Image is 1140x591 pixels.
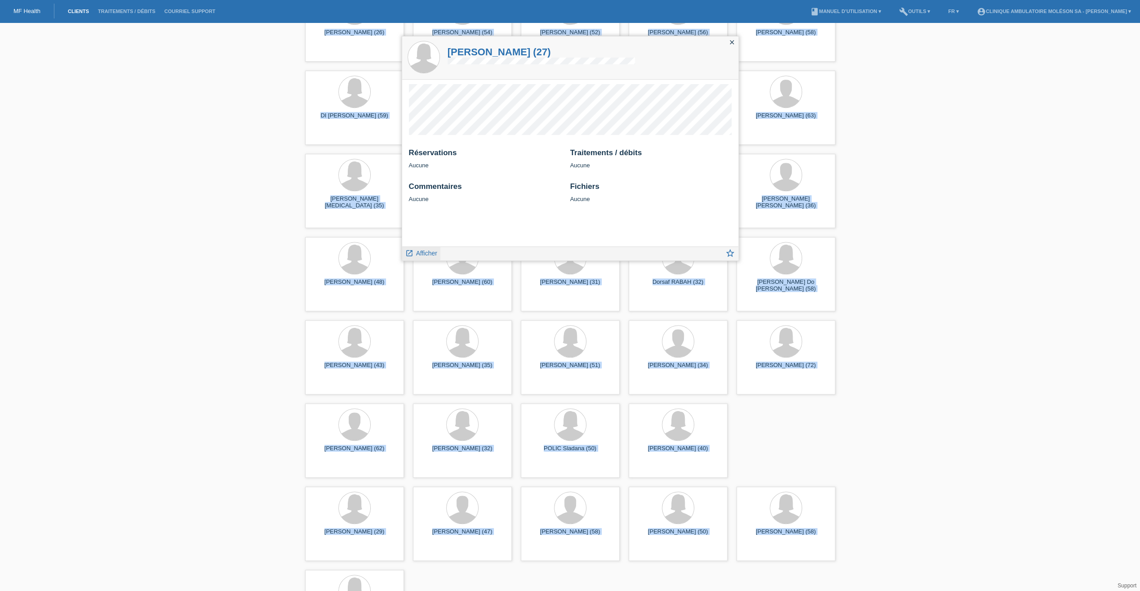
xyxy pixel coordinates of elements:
[448,46,635,58] a: [PERSON_NAME] (27)
[944,9,963,14] a: FR ▾
[312,112,397,126] div: DI [PERSON_NAME] (59)
[570,182,732,202] div: Aucune
[895,9,935,14] a: buildOutils ▾
[420,362,505,376] div: [PERSON_NAME] (35)
[636,278,720,293] div: Dorsaf RABAH (32)
[728,39,736,46] i: close
[725,249,735,260] a: star_border
[636,528,720,542] div: [PERSON_NAME] (50)
[570,148,732,162] h2: Traitements / débits
[420,445,505,459] div: [PERSON_NAME] (32)
[93,9,160,14] a: Traitements / débits
[312,528,397,542] div: [PERSON_NAME] (29)
[636,445,720,459] div: [PERSON_NAME] (40)
[977,7,986,16] i: account_circle
[528,278,612,293] div: [PERSON_NAME] (31)
[409,182,563,202] div: Aucune
[160,9,220,14] a: Courriel Support
[805,9,885,14] a: bookManuel d’utilisation ▾
[810,7,819,16] i: book
[416,250,437,257] span: Afficher
[312,362,397,376] div: [PERSON_NAME] (43)
[409,182,563,196] h2: Commentaires
[420,278,505,293] div: [PERSON_NAME] (60)
[63,9,93,14] a: Clients
[744,112,828,126] div: [PERSON_NAME] (63)
[405,249,413,257] i: launch
[528,528,612,542] div: [PERSON_NAME] (58)
[312,195,397,210] div: [PERSON_NAME][MEDICAL_DATA] (35)
[409,148,563,162] h2: Réservations
[409,148,563,169] div: Aucune
[312,29,397,43] div: [PERSON_NAME] (26)
[420,29,505,43] div: [PERSON_NAME] (54)
[636,362,720,376] div: [PERSON_NAME] (34)
[744,29,828,43] div: [PERSON_NAME] (58)
[744,528,828,542] div: [PERSON_NAME] (58)
[528,362,612,376] div: [PERSON_NAME] (51)
[1118,582,1136,589] a: Support
[312,278,397,293] div: [PERSON_NAME] (48)
[570,148,732,169] div: Aucune
[899,7,908,16] i: build
[570,182,732,196] h2: Fichiers
[744,195,828,210] div: [PERSON_NAME] [PERSON_NAME] (36)
[405,247,437,258] a: launch Afficher
[528,29,612,43] div: [PERSON_NAME] (52)
[744,278,828,293] div: [PERSON_NAME] Do [PERSON_NAME] (58)
[972,9,1136,14] a: account_circleClinique ambulatoire Moléson SA - [PERSON_NAME] ▾
[636,29,720,43] div: [PERSON_NAME] (56)
[744,362,828,376] div: [PERSON_NAME] (72)
[725,248,735,258] i: star_border
[312,445,397,459] div: [PERSON_NAME] (62)
[420,528,505,542] div: [PERSON_NAME] (47)
[528,445,612,459] div: POLIC Sladana (50)
[13,8,40,14] a: MF Health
